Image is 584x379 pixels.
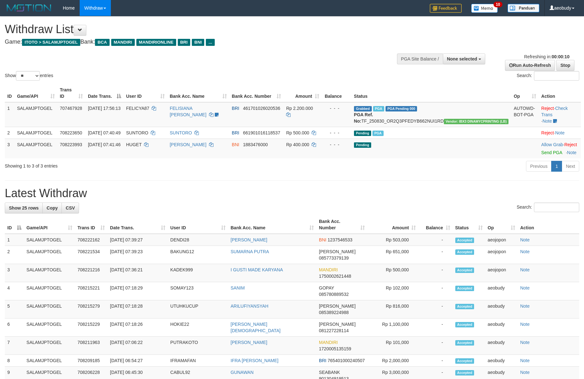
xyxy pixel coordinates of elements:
span: Accepted [455,249,474,255]
td: 708215279 [75,300,107,318]
th: Amount: activate to sort column ascending [367,216,418,234]
th: Bank Acc. Number: activate to sort column ascending [229,84,284,102]
span: BRI [178,39,190,46]
span: Copy 1720005135159 to clipboard [319,346,351,351]
img: Feedback.jpg [430,4,462,13]
td: - [418,282,452,300]
span: [DATE] 17:56:13 [88,106,120,111]
a: Stop [556,60,574,71]
span: Accepted [455,268,474,273]
td: Rp 1,100,000 [367,318,418,337]
a: Reject [541,130,554,135]
td: 8 [5,355,24,367]
td: aeojopon [485,264,518,282]
a: ARILUFIYANSYAH [231,304,269,309]
td: 708215221 [75,282,107,300]
select: Showentries [16,71,40,81]
span: Accepted [455,286,474,291]
span: 707467928 [60,106,82,111]
strong: 00:00:10 [552,54,569,59]
a: [PERSON_NAME] [231,340,267,345]
th: Trans ID: activate to sort column ascending [75,216,107,234]
span: Copy 1237546533 to clipboard [328,237,352,242]
span: BRI [232,106,239,111]
a: Note [520,322,530,327]
span: Marked by aeohong [373,106,384,111]
span: Pending [354,142,371,148]
span: FELICYA87 [126,106,149,111]
a: Reject [541,106,554,111]
td: 708221534 [75,246,107,264]
td: [DATE] 07:18:28 [107,300,168,318]
td: 2 [5,127,14,139]
th: Bank Acc. Number: activate to sort column ascending [316,216,367,234]
th: Trans ID: activate to sort column ascending [57,84,85,102]
span: Copy [47,205,58,211]
a: Note [520,285,530,290]
th: Date Trans.: activate to sort column descending [85,84,124,102]
button: None selected [443,54,485,64]
td: Rp 651,000 [367,246,418,264]
span: Copy 661901016118537 to clipboard [243,130,280,135]
a: Note [520,358,530,363]
span: Copy 1750002621448 to clipboard [319,274,351,279]
th: Bank Acc. Name: activate to sort column ascending [228,216,316,234]
td: Rp 500,000 [367,264,418,282]
span: Accepted [455,322,474,327]
span: PGA Pending [386,106,417,111]
div: - - - [324,130,349,136]
td: TF_250830_OR2Q3PFEDYB662NUI1RD [351,102,511,127]
a: FELISIANA [PERSON_NAME] [170,106,206,117]
div: PGA Site Balance / [397,54,443,64]
div: - - - [324,105,349,111]
td: Rp 816,000 [367,300,418,318]
span: [PERSON_NAME] [319,322,356,327]
th: Date Trans.: activate to sort column ascending [107,216,168,234]
td: · · [539,102,581,127]
a: [PERSON_NAME][DEMOGRAPHIC_DATA] [231,322,281,333]
td: SALAMJPTOGEL [24,246,75,264]
td: [DATE] 07:39:27 [107,234,168,246]
td: SALAMJPTOGEL [24,355,75,367]
td: Rp 2,000,000 [367,355,418,367]
span: 708223993 [60,142,82,147]
th: Amount: activate to sort column ascending [284,84,321,102]
a: SANIM [231,285,245,290]
th: Bank Acc. Name: activate to sort column ascending [167,84,229,102]
a: Run Auto-Refresh [505,60,555,71]
a: GUNAWAN [231,370,254,375]
td: Rp 102,000 [367,282,418,300]
span: BNI [319,237,326,242]
td: 5 [5,300,24,318]
h1: Latest Withdraw [5,187,579,200]
a: Note [520,304,530,309]
td: KADEK999 [168,264,228,282]
span: Vendor URL: https://dashboard.q2checkout.com/secure [444,119,509,124]
td: 2 [5,246,24,264]
span: SUNTORO [126,130,148,135]
td: 708221216 [75,264,107,282]
a: Check Trans [541,106,568,117]
td: 4 [5,282,24,300]
td: 708215229 [75,318,107,337]
label: Search: [517,203,579,212]
td: Rp 101,000 [367,337,418,355]
th: Action [539,84,581,102]
td: SALAMJPTOGEL [24,337,75,355]
span: Accepted [455,370,474,375]
td: - [418,337,452,355]
a: [PERSON_NAME] [231,237,267,242]
span: Rp 500.000 [286,130,309,135]
td: PUTRAKOTO [168,337,228,355]
a: Send PGA [541,150,562,155]
td: [DATE] 06:54:27 [107,355,168,367]
td: SALAMJPTOGEL [24,300,75,318]
span: Rp 400.000 [286,142,309,147]
span: Grabbed [354,106,372,111]
a: Note [520,237,530,242]
a: Previous [526,161,552,172]
td: SALAMJPTOGEL [14,127,57,139]
td: SALAMJPTOGEL [24,264,75,282]
th: Balance [322,84,351,102]
td: aeobudy [485,318,518,337]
